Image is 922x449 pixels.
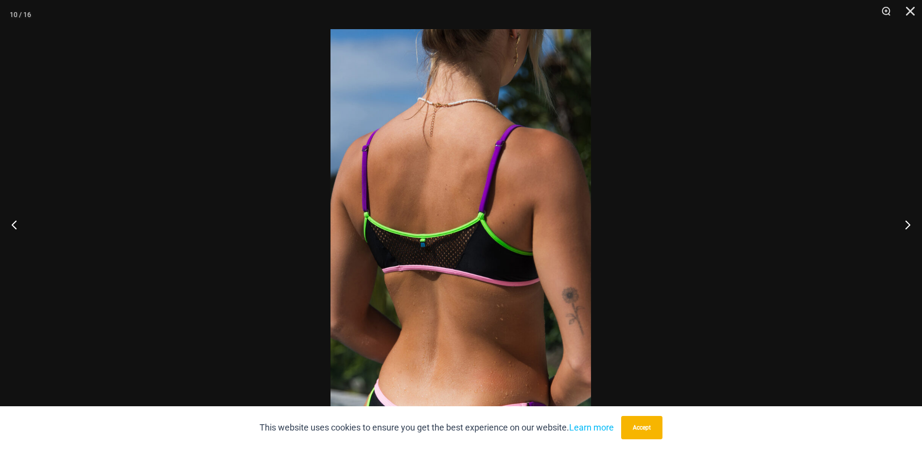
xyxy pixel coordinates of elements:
[569,422,614,432] a: Learn more
[621,416,662,439] button: Accept
[10,7,31,22] div: 10 / 16
[331,29,591,420] img: Reckless Neon Crush Black Neon 349 Crop Top 01
[886,200,922,249] button: Next
[260,420,614,435] p: This website uses cookies to ensure you get the best experience on our website.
